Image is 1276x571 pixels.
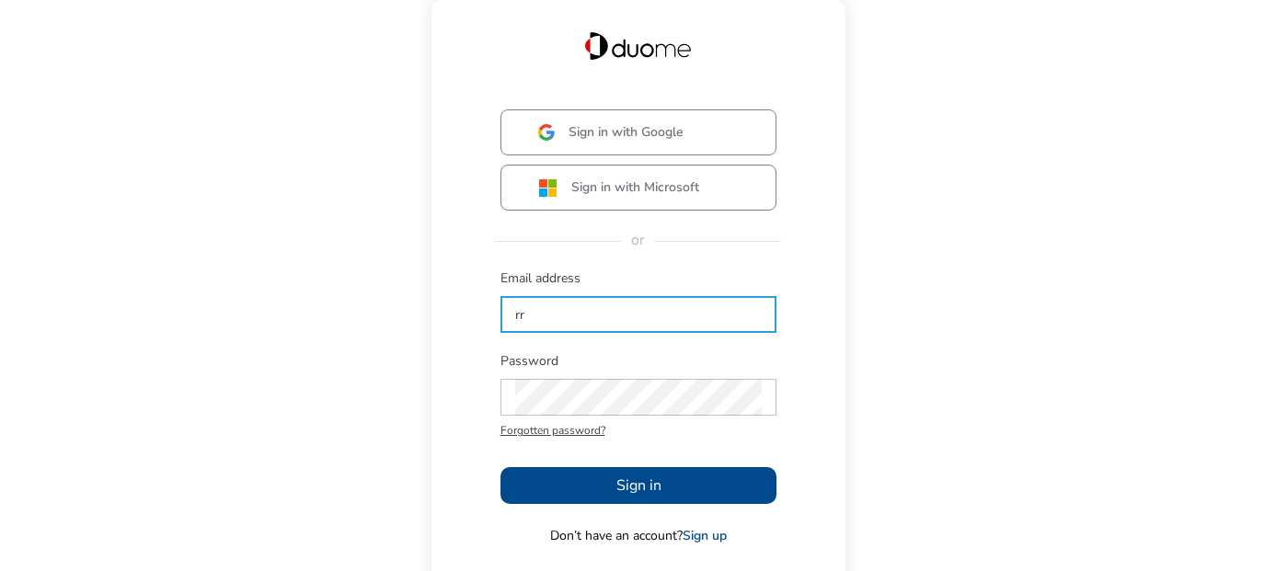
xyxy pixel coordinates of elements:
[500,421,776,440] span: Forgotten password?
[500,352,776,371] span: Password
[500,109,776,155] button: Sign in with Google
[585,32,692,60] img: Duome
[538,178,558,198] img: ms.svg
[569,123,684,142] span: Sign in with Google
[683,527,727,544] a: Sign up
[500,165,776,211] button: Sign in with Microsoft
[538,124,555,141] img: google.svg
[550,527,727,545] span: Don’t have an account?
[571,178,699,197] span: Sign in with Microsoft
[500,467,776,504] button: Sign in
[615,474,661,497] span: Sign in
[500,269,776,288] span: Email address
[622,230,654,250] span: or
